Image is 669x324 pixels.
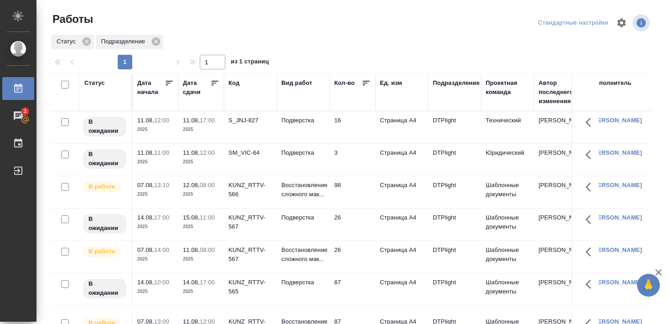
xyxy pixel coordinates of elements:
td: DTPlight [428,144,481,176]
span: Настроить таблицу [611,12,633,34]
p: 10:00 [154,279,169,286]
p: 14.08, [183,279,200,286]
td: DTPlight [428,176,481,208]
div: Подразделение [433,78,480,88]
span: из 1 страниц [231,56,269,69]
td: Страница А4 [375,273,428,305]
div: Вид работ [281,78,312,88]
p: В работе [88,247,115,256]
p: 17:00 [200,279,215,286]
a: [PERSON_NAME] [591,214,642,221]
td: Шаблонные документы [481,273,534,305]
p: Восстановление сложного мак... [281,181,325,199]
div: Исполнитель [591,78,632,88]
td: [PERSON_NAME] [534,176,587,208]
div: SM_VIC-64 [228,148,272,157]
div: Исполнитель назначен, приступать к работе пока рано [82,213,127,235]
p: 11:00 [154,149,169,156]
p: 17:00 [200,117,215,124]
div: Подразделение [96,35,163,49]
div: Дата начала [137,78,165,97]
p: Восстановление сложного мак... [281,246,325,264]
p: 2025 [137,125,174,134]
p: 07.08, [137,246,154,253]
div: Проектная команда [486,78,529,97]
p: 2025 [137,287,174,296]
p: 2025 [183,287,219,296]
p: Подверстка [281,116,325,125]
a: [PERSON_NAME] [591,149,642,156]
p: 11.08, [183,246,200,253]
div: Исполнитель назначен, приступать к работе пока рано [82,148,127,170]
p: 2025 [183,157,219,167]
p: 11:00 [200,214,215,221]
td: 26 [330,209,375,240]
p: В ожидании [88,279,121,298]
div: Ед. изм [380,78,402,88]
p: 2025 [137,157,174,167]
td: Шаблонные документы [481,241,534,273]
td: [PERSON_NAME] [534,144,587,176]
p: Статус [57,37,79,46]
div: Код [228,78,239,88]
p: Подразделение [101,37,148,46]
div: KUNZ_RTTV-567 [228,213,272,231]
div: Исполнитель назначен, приступать к работе пока рано [82,116,127,137]
span: Работы [50,12,93,26]
td: DTPlight [428,273,481,305]
p: 07.08, [137,182,154,188]
div: KUNZ_RTTV-566 [228,181,272,199]
p: 08:00 [200,246,215,253]
td: 26 [330,241,375,273]
p: В ожидании [88,117,121,136]
div: Исполнитель назначен, приступать к работе пока рано [82,278,127,299]
p: 2025 [183,125,219,134]
div: KUNZ_RTTV-567 [228,246,272,264]
button: Здесь прячутся важные кнопки [580,176,602,198]
td: Шаблонные документы [481,176,534,208]
td: [PERSON_NAME] [534,241,587,273]
button: Здесь прячутся важные кнопки [580,111,602,133]
p: 08:00 [200,182,215,188]
td: DTPlight [428,209,481,240]
a: [PERSON_NAME] [591,279,642,286]
div: Дата сдачи [183,78,210,97]
p: 12:00 [154,117,169,124]
a: [PERSON_NAME] [591,117,642,124]
td: Технический [481,111,534,143]
p: Подверстка [281,148,325,157]
a: [PERSON_NAME] [591,246,642,253]
div: Статус [51,35,94,49]
p: 13:10 [154,182,169,188]
td: [PERSON_NAME] [534,273,587,305]
div: Автор последнего изменения [539,78,582,106]
td: Страница А4 [375,209,428,240]
a: 3 [2,105,34,127]
p: 11.08, [137,149,154,156]
p: 2025 [137,222,174,231]
td: DTPlight [428,241,481,273]
p: 15.08, [183,214,200,221]
div: Исполнитель выполняет работу [82,246,127,258]
p: В ожидании [88,150,121,168]
td: 98 [330,176,375,208]
p: 14.08, [137,279,154,286]
p: В ожидании [88,214,121,233]
td: Юридический [481,144,534,176]
p: 12.08, [183,182,200,188]
a: [PERSON_NAME] [591,182,642,188]
td: DTPlight [428,111,481,143]
div: KUNZ_RTTV-565 [228,278,272,296]
td: Страница А4 [375,144,428,176]
td: 3 [330,144,375,176]
td: 87 [330,273,375,305]
p: 11.08, [183,149,200,156]
p: 12:00 [200,149,215,156]
p: 2025 [183,255,219,264]
button: 🙏 [637,274,660,297]
p: 2025 [183,222,219,231]
p: Подверстка [281,213,325,222]
td: Шаблонные документы [481,209,534,240]
p: Подверстка [281,278,325,287]
td: 16 [330,111,375,143]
